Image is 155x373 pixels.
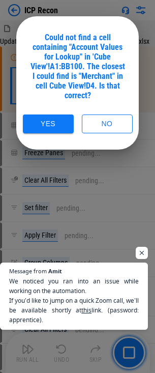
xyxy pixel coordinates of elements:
button: Yes [23,114,74,133]
div: Could not find a cell containing "Account Values for Lookup" in 'Cube View'!A1:BB100. The closest... [28,33,127,100]
button: No [82,114,133,133]
span: We noticed you ran into an issue while working on the automation. If you’d like to jump on a quic... [9,276,139,325]
span: Amit [48,268,62,274]
span: Message from [9,268,47,274]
